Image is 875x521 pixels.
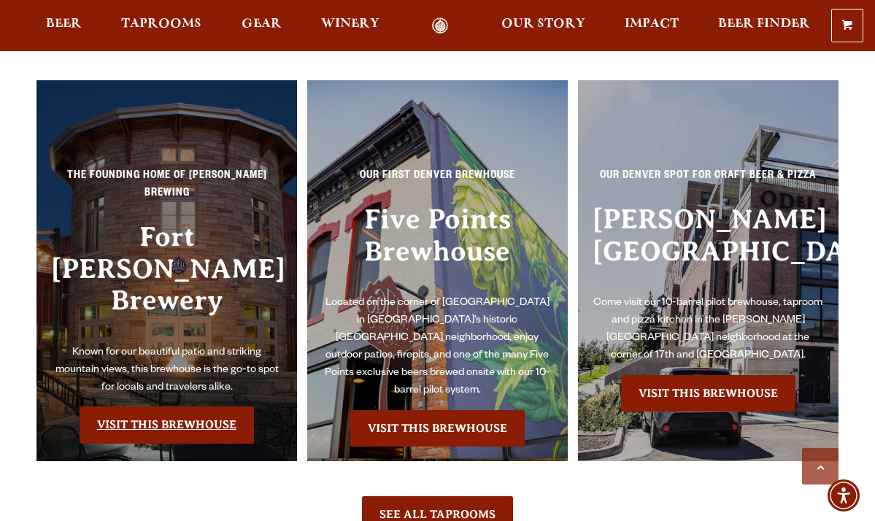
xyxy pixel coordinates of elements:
[709,18,820,34] a: Beer Finder
[621,375,795,412] a: Visit the Sloan’s Lake Brewhouse
[501,18,585,30] span: Our Story
[802,448,839,485] a: Scroll to top
[242,18,282,30] span: Gear
[593,204,824,295] h3: [PERSON_NAME][GEOGRAPHIC_DATA]
[112,18,211,34] a: Taprooms
[121,18,201,30] span: Taprooms
[46,18,82,30] span: Beer
[412,18,467,34] a: Odell Home
[321,18,379,30] span: Winery
[718,18,810,30] span: Beer Finder
[593,295,824,365] p: Come visit our 10-barrel pilot brewhouse, taproom and pizza kitchen in the [PERSON_NAME][GEOGRAPH...
[593,168,824,194] p: Our Denver spot for craft beer & pizza
[828,479,860,512] div: Accessibility Menu
[232,18,291,34] a: Gear
[322,204,553,295] h3: Five Points Brewhouse
[51,168,282,212] p: The Founding Home of [PERSON_NAME] Brewing
[322,168,553,194] p: Our First Denver Brewhouse
[322,295,553,400] p: Located on the corner of [GEOGRAPHIC_DATA] in [GEOGRAPHIC_DATA]’s historic [GEOGRAPHIC_DATA] neig...
[625,18,679,30] span: Impact
[312,18,389,34] a: Winery
[80,406,254,443] a: Visit the Fort Collin's Brewery & Taproom
[615,18,688,34] a: Impact
[51,344,282,397] p: Known for our beautiful patio and striking mountain views, this brewhouse is the go-to spot for l...
[350,410,525,447] a: Visit the Five Points Brewhouse
[492,18,595,34] a: Our Story
[51,221,282,344] h3: Fort [PERSON_NAME] Brewery
[36,18,91,34] a: Beer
